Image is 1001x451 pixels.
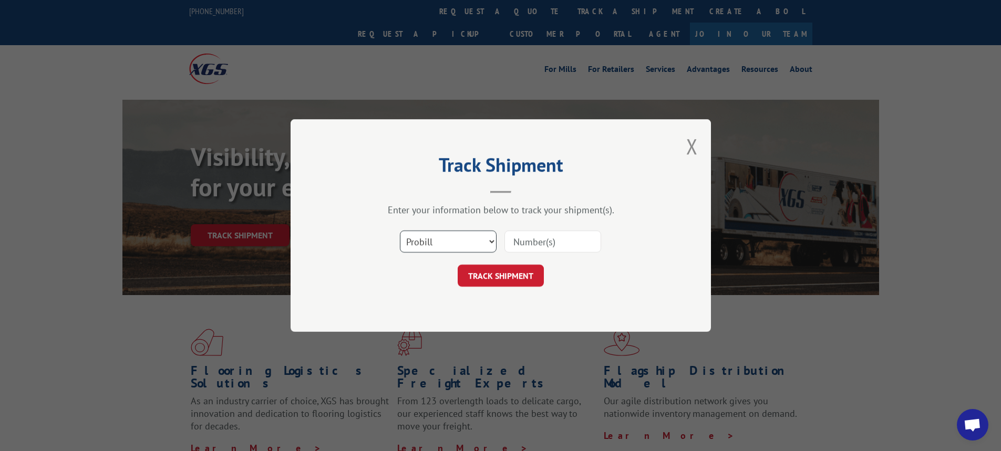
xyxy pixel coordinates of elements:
[343,158,658,177] h2: Track Shipment
[343,204,658,216] div: Enter your information below to track your shipment(s).
[504,230,601,253] input: Number(s)
[957,409,988,440] div: Open chat
[686,132,698,160] button: Close modal
[458,265,544,287] button: TRACK SHIPMENT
